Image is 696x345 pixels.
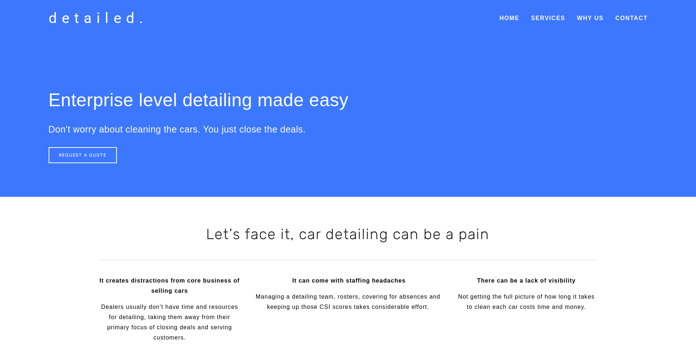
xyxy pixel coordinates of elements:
a: detailed. [45,7,152,29]
h3: Don't worry about cleaning the cars. You just close the deals. [49,124,393,135]
strong: There can be a lack of visibility [477,277,576,284]
a: REQUEST A QUOTE [49,147,117,163]
strong: It creates distractions from core business of selling cars [99,277,241,294]
p: Managing a detailing team, rosters, covering for absences and keeping up those CSI scores takes c... [252,292,444,312]
a: Home [499,12,519,25]
a: Why Us [577,15,604,21]
a: Contact [615,12,647,25]
h1: Enterprise level detailing made easy [49,89,393,112]
a: Services [531,15,565,21]
p: Dealers usually don’t have time and resources for detailing, taking them away from their primary ... [99,302,240,343]
p: Not getting the full picture of how long it takes to clean each car costs time and money. [456,292,597,312]
strong: It can come with staffing headaches [292,277,406,284]
h2: Let’s face it, car detailing can be a pain [99,224,597,245]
